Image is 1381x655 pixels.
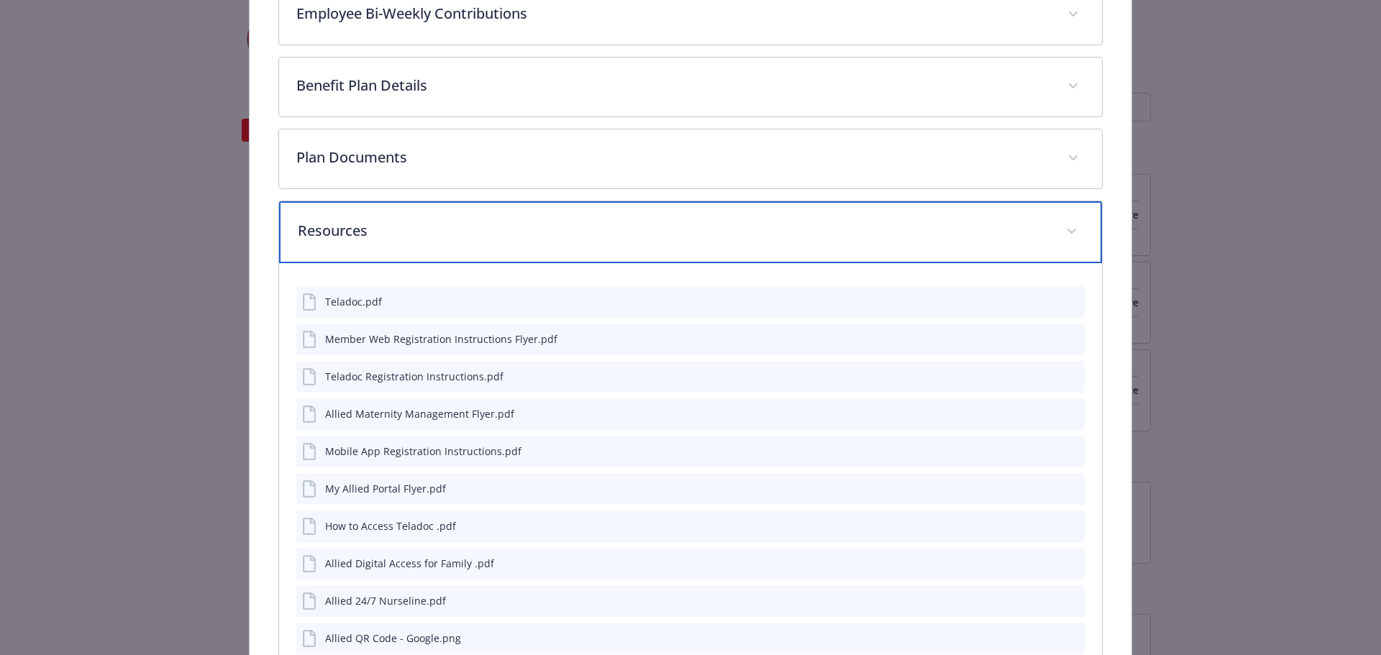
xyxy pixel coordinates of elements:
button: download file [1043,295,1054,308]
div: Mobile App Registration Instructions.pdf [325,444,521,459]
button: preview file [1066,444,1079,458]
button: download file [1043,519,1054,533]
div: Member Web Registration Instructions Flyer.pdf [325,331,557,347]
button: preview file [1066,295,1079,308]
div: Allied Digital Access for Family .pdf [325,556,494,571]
p: Plan Documents [296,147,1051,168]
button: download file [1043,370,1054,383]
div: Allied QR Code - Google.png [325,631,461,646]
button: preview file [1066,332,1079,346]
button: preview file [1066,370,1079,383]
button: download file [1043,594,1054,608]
div: Teladoc Registration Instructions.pdf [325,369,503,384]
button: preview file [1066,482,1079,495]
div: Benefit Plan Details [279,58,1103,116]
div: Allied Maternity Management Flyer.pdf [325,406,514,421]
p: Resources [298,220,1049,242]
div: Resources [279,201,1103,263]
button: preview file [1066,556,1079,570]
button: preview file [1066,407,1079,421]
div: Teladoc.pdf [325,294,382,309]
button: preview file [1066,519,1079,533]
button: download file [1043,556,1054,570]
div: Allied 24/7 Nurseline.pdf [325,593,446,608]
button: download file [1043,482,1054,495]
button: download file [1043,631,1054,645]
p: Benefit Plan Details [296,75,1051,96]
div: Plan Documents [279,129,1103,188]
button: download file [1043,332,1054,346]
button: download file [1043,444,1054,458]
div: How to Access Teladoc .pdf [325,518,456,533]
button: preview file [1066,594,1079,608]
p: Employee Bi-Weekly Contributions [296,3,1051,24]
button: preview file [1066,631,1079,645]
div: My Allied Portal Flyer.pdf [325,481,446,496]
button: download file [1043,407,1054,421]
